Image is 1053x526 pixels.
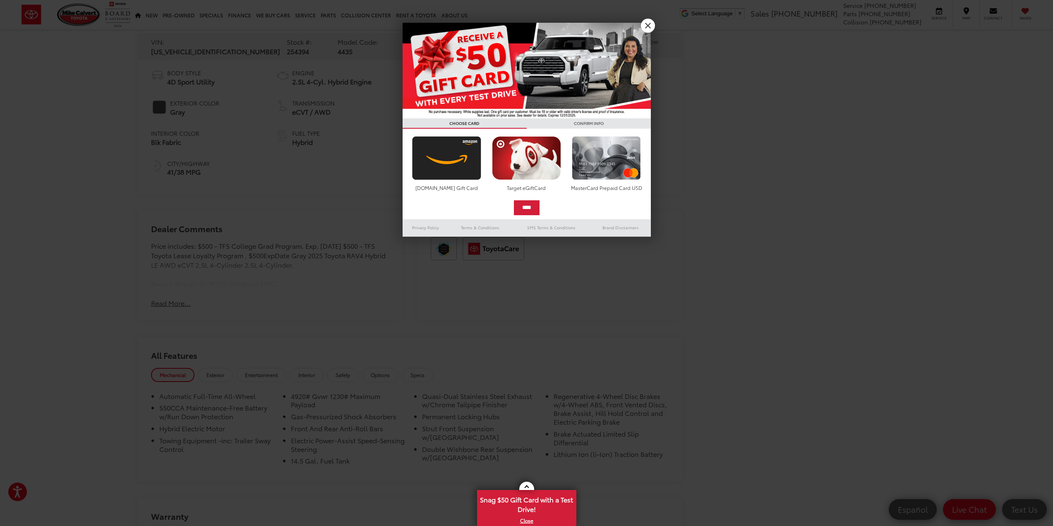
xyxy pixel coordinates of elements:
[410,184,483,191] div: [DOMAIN_NAME] Gift Card
[478,491,576,516] span: Snag $50 Gift Card with a Test Drive!
[403,118,527,129] h3: CHOOSE CARD
[490,136,563,180] img: targetcard.png
[490,184,563,191] div: Target eGiftCard
[403,223,449,233] a: Privacy Policy
[512,223,590,233] a: SMS Terms & Conditions
[410,136,483,180] img: amazoncard.png
[527,118,651,129] h3: CONFIRM INFO
[449,223,512,233] a: Terms & Conditions
[570,136,643,180] img: mastercard.png
[403,23,651,118] img: 55838_top_625864.jpg
[570,184,643,191] div: MasterCard Prepaid Card USD
[590,223,651,233] a: Brand Disclaimers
